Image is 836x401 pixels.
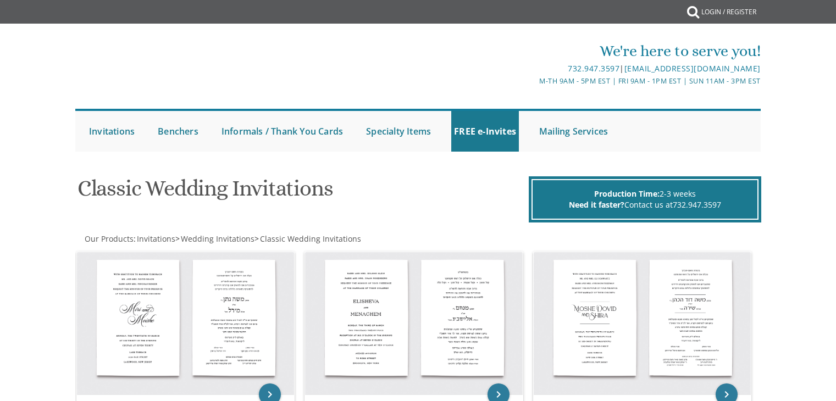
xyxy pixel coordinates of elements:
a: Invitations [136,233,175,244]
h1: Classic Wedding Invitations [77,176,526,209]
a: Wedding Invitations [180,233,254,244]
a: Classic Wedding Invitations [259,233,361,244]
div: 2-3 weeks Contact us at [532,179,759,220]
a: Informals / Thank You Cards [219,111,346,152]
div: M-Th 9am - 5pm EST | Fri 9am - 1pm EST | Sun 11am - 3pm EST [304,75,761,87]
img: Wedding Invitation Style 2 [305,252,523,395]
a: Mailing Services [536,111,611,152]
div: | [304,62,761,75]
span: Invitations [137,233,175,244]
span: > [175,233,254,244]
a: [EMAIL_ADDRESS][DOMAIN_NAME] [624,63,761,74]
a: 732.947.3597 [673,199,721,210]
a: Specialty Items [363,111,434,152]
span: Wedding Invitations [181,233,254,244]
span: Production Time: [594,188,660,199]
a: 732.947.3597 [568,63,619,74]
a: Our Products [84,233,134,244]
div: : [75,233,418,244]
img: Wedding Invitation Style 3 [534,252,751,395]
a: Benchers [155,111,201,152]
a: Invitations [86,111,137,152]
span: Classic Wedding Invitations [260,233,361,244]
span: Need it faster? [569,199,624,210]
img: Wedding Invitation Style 1 [77,252,295,395]
span: > [254,233,361,244]
div: We're here to serve you! [304,40,761,62]
a: FREE e-Invites [451,111,519,152]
